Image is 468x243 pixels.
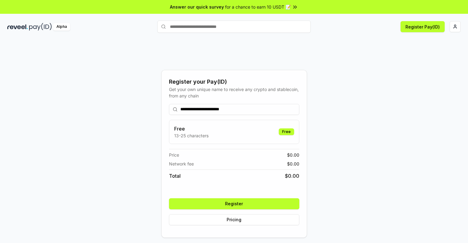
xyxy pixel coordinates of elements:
[169,161,194,167] span: Network fee
[170,4,224,10] span: Answer our quick survey
[169,78,299,86] div: Register your Pay(ID)
[174,125,209,132] h3: Free
[7,23,28,31] img: reveel_dark
[287,161,299,167] span: $ 0.00
[169,198,299,209] button: Register
[169,214,299,225] button: Pricing
[285,172,299,180] span: $ 0.00
[225,4,291,10] span: for a chance to earn 10 USDT 📝
[279,128,294,135] div: Free
[29,23,52,31] img: pay_id
[174,132,209,139] p: 13-25 characters
[287,152,299,158] span: $ 0.00
[169,172,181,180] span: Total
[169,152,179,158] span: Price
[53,23,70,31] div: Alpha
[401,21,445,32] button: Register Pay(ID)
[169,86,299,99] div: Get your own unique name to receive any crypto and stablecoin, from any chain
